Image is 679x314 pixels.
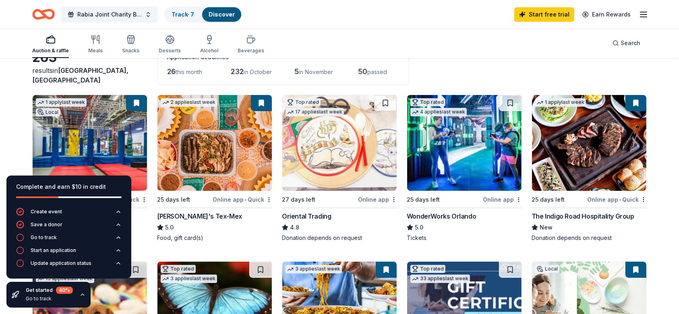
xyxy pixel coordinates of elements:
[407,95,522,242] a: Image for WonderWorks OrlandoTop rated4 applieslast week25 days leftOnline appWonderWorks Orlando...
[532,211,634,221] div: The Indigo Road Hospitality Group
[238,48,264,54] div: Beverages
[157,95,272,242] a: Image for Chuy's Tex-Mex2 applieslast week25 days leftOnline app•Quick[PERSON_NAME]'s Tex-Mex5.0F...
[36,108,60,116] div: Local
[200,31,218,58] button: Alcohol
[238,31,264,58] button: Beverages
[32,31,69,58] button: Auction & raffle
[407,95,522,191] img: Image for WonderWorks Orlando
[367,68,387,75] span: passed
[587,194,647,205] div: Online app Quick
[16,233,122,246] button: Go to track
[532,95,647,242] a: Image for The Indigo Road Hospitality Group1 applylast week25 days leftOnline app•QuickThe Indigo...
[358,67,367,76] span: 50
[32,66,147,85] div: results
[31,234,57,241] div: Go to track
[16,246,122,259] button: Start an application
[621,38,640,48] span: Search
[31,247,76,254] div: Start an application
[159,48,181,54] div: Desserts
[172,11,194,18] a: Track· 7
[410,275,470,283] div: 33 applies last week
[32,66,128,84] span: [GEOGRAPHIC_DATA], [GEOGRAPHIC_DATA]
[606,35,647,51] button: Search
[532,95,646,191] img: Image for The Indigo Road Hospitality Group
[77,10,142,19] span: Rabia Joint Charity Ball Weekend 2025
[535,265,559,273] div: Local
[407,211,476,221] div: WonderWorks Orlando
[157,234,272,242] div: Food, gift card(s)
[282,211,331,221] div: Oriental Trading
[535,98,586,107] div: 1 apply last week
[282,95,397,242] a: Image for Oriental TradingTop rated17 applieslast week27 days leftOnline appOriental Trading4.8Do...
[209,11,235,18] a: Discover
[33,95,147,191] img: Image for Bravoz Entertainment Center
[165,223,174,232] span: 5.0
[161,98,217,107] div: 2 applies last week
[122,48,139,54] div: Snacks
[294,67,299,76] span: 5
[31,209,62,215] div: Create event
[32,48,69,54] div: Auction & raffle
[483,194,522,205] div: Online app
[286,108,344,116] div: 17 applies last week
[16,259,122,272] button: Update application status
[32,95,147,242] a: Image for Bravoz Entertainment Center1 applylast weekLocal25 days leftOnline app•QuickBravoz Ente...
[407,234,522,242] div: Tickets
[410,108,467,116] div: 4 applies last week
[540,223,553,232] span: New
[26,295,73,302] div: Go to track
[407,195,440,205] div: 25 days left
[282,234,397,242] div: Donation depends on request
[282,95,397,191] img: Image for Oriental Trading
[415,223,423,232] span: 5.0
[88,31,103,58] button: Meals
[514,7,574,22] a: Start free trial
[358,194,397,205] div: Online app
[245,196,246,203] span: •
[282,195,315,205] div: 27 days left
[164,6,242,23] button: Track· 7Discover
[532,195,565,205] div: 25 days left
[286,265,342,273] div: 3 applies last week
[32,66,128,84] span: in
[159,31,181,58] button: Desserts
[16,208,122,221] button: Create event
[32,5,55,24] a: Home
[161,265,196,273] div: Top rated
[122,31,139,58] button: Snacks
[410,98,445,106] div: Top rated
[619,196,621,203] span: •
[56,287,73,294] div: 40 %
[410,265,445,273] div: Top rated
[88,48,103,54] div: Meals
[231,67,244,76] span: 232
[36,98,87,107] div: 1 apply last week
[532,234,647,242] div: Donation depends on request
[157,195,190,205] div: 25 days left
[16,182,122,192] div: Complete and earn $10 in credit
[161,275,217,283] div: 3 applies last week
[286,98,321,106] div: Top rated
[26,287,73,294] div: Get started
[31,221,62,228] div: Save a donor
[176,68,202,75] span: this month
[244,68,272,75] span: in October
[157,95,272,191] img: Image for Chuy's Tex-Mex
[299,68,333,75] span: in November
[61,6,158,23] button: Rabia Joint Charity Ball Weekend 2025
[157,211,242,221] div: [PERSON_NAME]'s Tex-Mex
[200,48,218,54] div: Alcohol
[167,67,176,76] span: 26
[16,221,122,233] button: Save a donor
[290,223,299,232] span: 4.8
[31,260,91,266] div: Update application status
[578,7,636,22] a: Earn Rewards
[213,194,272,205] div: Online app Quick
